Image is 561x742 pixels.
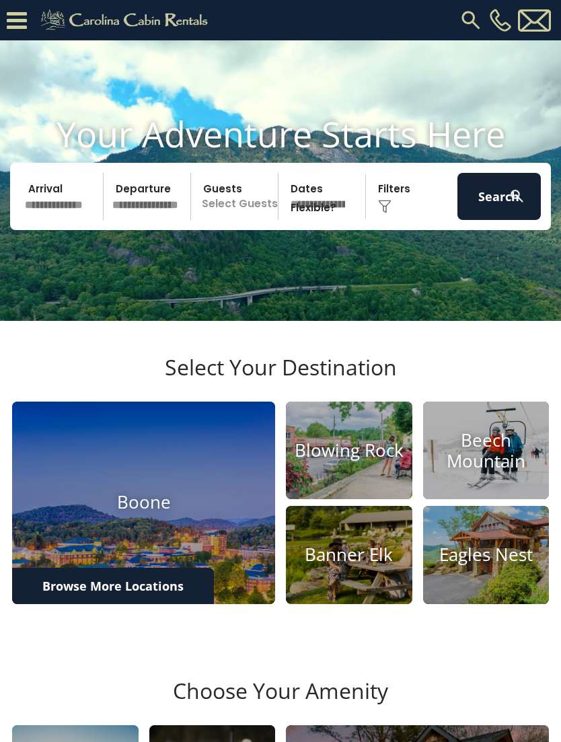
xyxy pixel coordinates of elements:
[34,7,219,34] img: Khaki-logo.png
[12,402,275,603] a: Boone
[286,544,412,565] h4: Banner Elk
[423,402,550,499] a: Beech Mountain
[423,506,550,603] a: Eagles Nest
[286,506,412,603] a: Banner Elk
[486,9,515,32] a: [PHONE_NUMBER]
[457,173,541,220] button: Search
[10,113,551,155] h1: Your Adventure Starts Here
[459,8,483,32] img: search-regular.svg
[12,568,214,604] a: Browse More Locations
[12,492,275,513] h4: Boone
[286,440,412,461] h4: Blowing Rock
[10,355,551,402] h3: Select Your Destination
[423,430,550,472] h4: Beech Mountain
[10,678,551,725] h3: Choose Your Amenity
[378,200,391,213] img: filter--v1.png
[509,188,525,205] img: search-regular-white.png
[195,173,278,220] p: Select Guests
[423,544,550,565] h4: Eagles Nest
[286,402,412,499] a: Blowing Rock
